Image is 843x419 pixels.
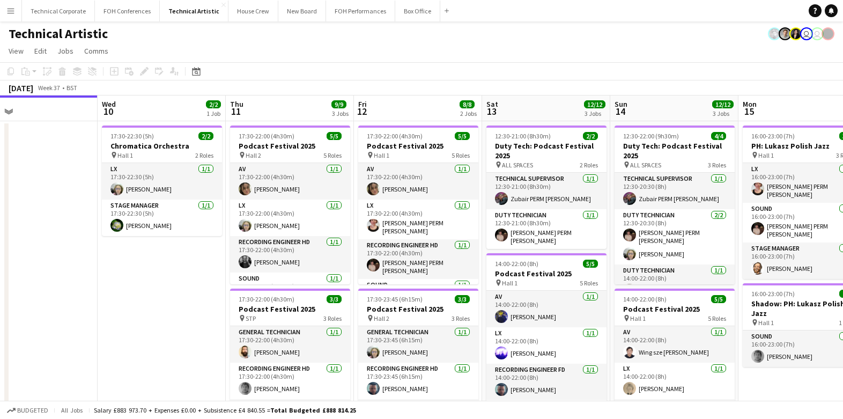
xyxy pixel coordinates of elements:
[455,295,470,303] span: 3/3
[358,200,478,239] app-card-role: LX1/117:30-22:00 (4h30m)[PERSON_NAME] PERM [PERSON_NAME]
[357,105,367,117] span: 12
[100,105,116,117] span: 10
[230,99,243,109] span: Thu
[358,363,478,399] app-card-role: Recording Engineer HD1/117:30-23:45 (6h15m)[PERSON_NAME]
[57,46,73,56] span: Jobs
[367,295,423,303] span: 17:30-23:45 (6h15m)
[230,326,350,363] app-card-role: General Technician1/117:30-22:00 (4h30m)[PERSON_NAME]
[584,100,605,108] span: 12/12
[230,273,350,309] app-card-role: Sound1/117:30-22:00 (4h30m)
[779,27,792,40] app-user-avatar: Tom PERM Jeyes
[711,295,726,303] span: 5/5
[713,109,733,117] div: 3 Jobs
[789,27,802,40] app-user-avatar: Lexi Clare
[486,99,498,109] span: Sat
[374,151,389,159] span: Hall 1
[486,141,607,160] h3: Duty Tech: Podcast Festival 2025
[358,326,478,363] app-card-role: General Technician1/117:30-23:45 (6h15m)[PERSON_NAME]
[30,44,51,58] a: Edit
[455,132,470,140] span: 5/5
[358,99,367,109] span: Fri
[708,161,726,169] span: 3 Roles
[583,132,598,140] span: 2/2
[460,109,477,117] div: 2 Jobs
[711,132,726,140] span: 4/4
[460,100,475,108] span: 8/8
[4,44,28,58] a: View
[751,290,795,298] span: 16:00-23:00 (7h)
[195,151,213,159] span: 2 Roles
[615,326,735,363] app-card-role: AV1/114:00-22:00 (8h)Wing sze [PERSON_NAME]
[613,105,627,117] span: 14
[198,132,213,140] span: 2/2
[758,319,774,327] span: Hall 1
[712,100,734,108] span: 12/12
[751,132,795,140] span: 16:00-23:00 (7h)
[615,209,735,264] app-card-role: Duty Technician2/212:30-20:30 (8h)[PERSON_NAME] PERM [PERSON_NAME][PERSON_NAME]
[160,1,228,21] button: Technical Artistic
[246,151,261,159] span: Hall 2
[230,200,350,236] app-card-role: LX1/117:30-22:00 (4h30m)[PERSON_NAME]
[367,132,423,140] span: 17:30-22:00 (4h30m)
[117,151,133,159] span: Hall 1
[230,304,350,314] h3: Podcast Festival 2025
[246,314,256,322] span: STP
[580,161,598,169] span: 2 Roles
[230,141,350,151] h3: Podcast Festival 2025
[495,132,551,140] span: 12:30-21:00 (8h30m)
[630,161,661,169] span: ALL SPACES
[623,132,679,140] span: 12:30-22:00 (9h30m)
[5,405,50,416] button: Budgeted
[230,363,350,399] app-card-role: Recording Engineer HD1/117:30-22:00 (4h30m)[PERSON_NAME]
[102,126,222,236] app-job-card: 17:30-22:30 (5h)2/2Chromatica Orchestra Hall 12 RolesLX1/117:30-22:30 (5h)[PERSON_NAME]Stage Mana...
[331,100,346,108] span: 9/9
[486,327,607,364] app-card-role: LX1/114:00-22:00 (8h)[PERSON_NAME]
[395,1,440,21] button: Box Office
[327,132,342,140] span: 5/5
[630,314,646,322] span: Hall 1
[741,105,757,117] span: 15
[615,264,735,304] app-card-role: Duty Technician1/114:00-22:00 (8h)[PERSON_NAME] PERM [PERSON_NAME]
[358,239,478,279] app-card-role: Recording Engineer HD1/117:30-22:00 (4h30m)[PERSON_NAME] PERM [PERSON_NAME]
[278,1,326,21] button: New Board
[758,151,774,159] span: Hall 1
[615,304,735,314] h3: Podcast Festival 2025
[17,407,48,414] span: Budgeted
[230,126,350,284] app-job-card: 17:30-22:00 (4h30m)5/5Podcast Festival 2025 Hall 25 RolesAV1/117:30-22:00 (4h30m)[PERSON_NAME]LX1...
[34,46,47,56] span: Edit
[708,314,726,322] span: 5 Roles
[270,406,356,414] span: Total Budgeted £888 814.25
[102,99,116,109] span: Wed
[486,209,607,249] app-card-role: Duty Technician1/112:30-21:00 (8h30m)[PERSON_NAME] PERM [PERSON_NAME]
[53,44,78,58] a: Jobs
[206,100,221,108] span: 2/2
[486,364,607,400] app-card-role: Recording Engineer FD1/114:00-22:00 (8h)[PERSON_NAME]
[452,151,470,159] span: 5 Roles
[102,200,222,236] app-card-role: Stage Manager1/117:30-22:30 (5h)[PERSON_NAME]
[102,141,222,151] h3: Chromatica Orchestra
[110,132,154,140] span: 17:30-22:30 (5h)
[332,109,349,117] div: 3 Jobs
[323,151,342,159] span: 5 Roles
[615,141,735,160] h3: Duty Tech: Podcast Festival 2025
[615,126,735,284] app-job-card: 12:30-22:00 (9h30m)4/4Duty Tech: Podcast Festival 2025 ALL SPACES3 RolesTechnical Supervisor1/112...
[374,314,389,322] span: Hall 2
[615,173,735,209] app-card-role: Technical Supervisor1/112:30-20:30 (8h)Zubair PERM [PERSON_NAME]
[486,253,607,412] app-job-card: 14:00-22:00 (8h)5/5Podcast Festival 2025 Hall 15 RolesAV1/114:00-22:00 (8h)[PERSON_NAME]LX1/114:0...
[323,314,342,322] span: 3 Roles
[228,1,278,21] button: House Crew
[35,84,62,92] span: Week 37
[80,44,113,58] a: Comms
[102,163,222,200] app-card-role: LX1/117:30-22:30 (5h)[PERSON_NAME]
[358,141,478,151] h3: Podcast Festival 2025
[358,126,478,284] app-job-card: 17:30-22:00 (4h30m)5/5Podcast Festival 2025 Hall 15 RolesAV1/117:30-22:00 (4h30m)[PERSON_NAME]LX1...
[585,109,605,117] div: 3 Jobs
[768,27,781,40] app-user-avatar: Krisztian PERM Vass
[94,406,356,414] div: Salary £883 973.70 + Expenses £0.00 + Subsistence £4 840.55 =
[9,83,33,93] div: [DATE]
[59,406,85,414] span: All jobs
